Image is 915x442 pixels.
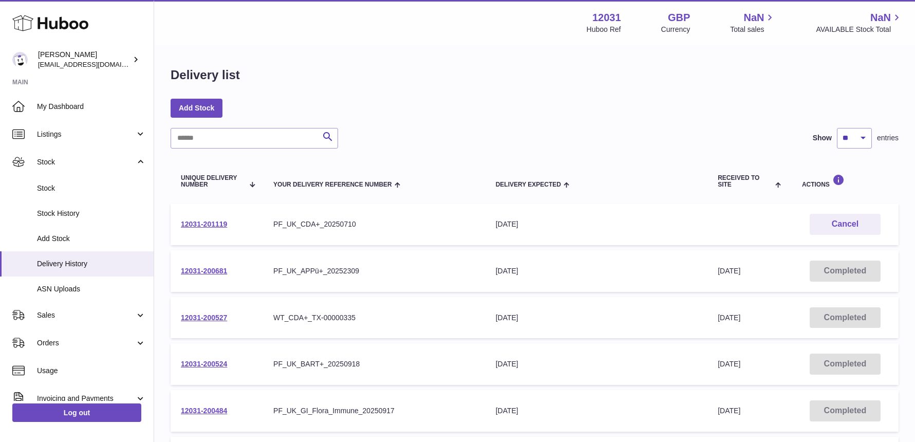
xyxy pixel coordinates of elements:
a: 12031-200527 [181,314,227,322]
span: NaN [743,11,764,25]
span: [DATE] [718,407,740,415]
div: PF_UK_GI_Flora_Immune_20250917 [273,406,475,416]
span: Stock [37,183,146,193]
div: PF_UK_BART+_20250918 [273,359,475,369]
strong: 12031 [592,11,621,25]
h1: Delivery list [171,67,240,83]
span: Sales [37,310,135,320]
a: Log out [12,403,141,422]
a: Add Stock [171,99,222,117]
div: WT_CDA+_TX-00000335 [273,313,475,323]
div: [DATE] [496,313,698,323]
span: NaN [870,11,891,25]
a: NaN Total sales [730,11,776,34]
div: [PERSON_NAME] [38,50,130,69]
span: Stock [37,157,135,167]
a: NaN AVAILABLE Stock Total [816,11,903,34]
span: [DATE] [718,267,740,275]
div: PF_UK_CDA+_20250710 [273,219,475,229]
div: Currency [661,25,690,34]
span: Delivery History [37,259,146,269]
label: Show [813,133,832,143]
span: Add Stock [37,234,146,244]
div: Huboo Ref [587,25,621,34]
button: Cancel [810,214,881,235]
span: Your Delivery Reference Number [273,181,392,188]
a: 12031-201119 [181,220,227,228]
span: entries [877,133,899,143]
span: Received to Site [718,175,772,188]
span: Total sales [730,25,776,34]
span: [EMAIL_ADDRESS][DOMAIN_NAME] [38,60,151,68]
div: [DATE] [496,266,698,276]
span: Stock History [37,209,146,218]
span: Unique Delivery Number [181,175,244,188]
img: admin@makewellforyou.com [12,52,28,67]
div: [DATE] [496,359,698,369]
span: [DATE] [718,360,740,368]
span: My Dashboard [37,102,146,112]
span: Usage [37,366,146,376]
span: Orders [37,338,135,348]
span: Invoicing and Payments [37,394,135,403]
span: Delivery Expected [496,181,561,188]
div: [DATE] [496,219,698,229]
a: 12031-200681 [181,267,227,275]
span: [DATE] [718,314,740,322]
span: Listings [37,130,135,139]
a: 12031-200484 [181,407,227,415]
span: AVAILABLE Stock Total [816,25,903,34]
strong: GBP [668,11,690,25]
span: ASN Uploads [37,284,146,294]
div: Actions [802,174,888,188]
div: PF_UK_APPü+_20252309 [273,266,475,276]
a: 12031-200524 [181,360,227,368]
div: [DATE] [496,406,698,416]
